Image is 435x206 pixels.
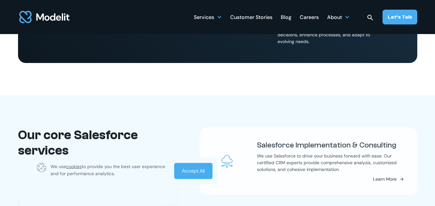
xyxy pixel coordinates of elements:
p: We use Salesforce to drive your business forward with ease. Our certified CRM experts provide com... [257,153,404,173]
div: Customer Stories [230,12,272,24]
div: Blog [281,12,291,24]
div: Let’s Talk [388,13,412,21]
span: cookies [66,164,82,169]
h3: Salesforce Implementation & Consulting [257,140,396,150]
div: Learn More [373,176,397,183]
div: About [327,12,342,24]
a: Let’s Talk [383,10,417,24]
div: Services [194,11,222,23]
div: Services [194,12,214,24]
h2: Our core Salesforce services [18,127,164,158]
a: Customer Stories [230,11,272,23]
a: Careers [300,11,319,23]
div: About [327,11,350,23]
p: We use to provide you the best user experience and for performance analytics. [51,163,170,177]
img: modelit logo [18,7,71,27]
a: Accept All [174,163,213,179]
a: Salesforce Implementation & ConsultingWe use Salesforce to drive your business forward with ease.... [200,127,417,195]
div: Careers [300,12,319,24]
a: Blog [281,11,291,23]
a: home [18,7,71,27]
